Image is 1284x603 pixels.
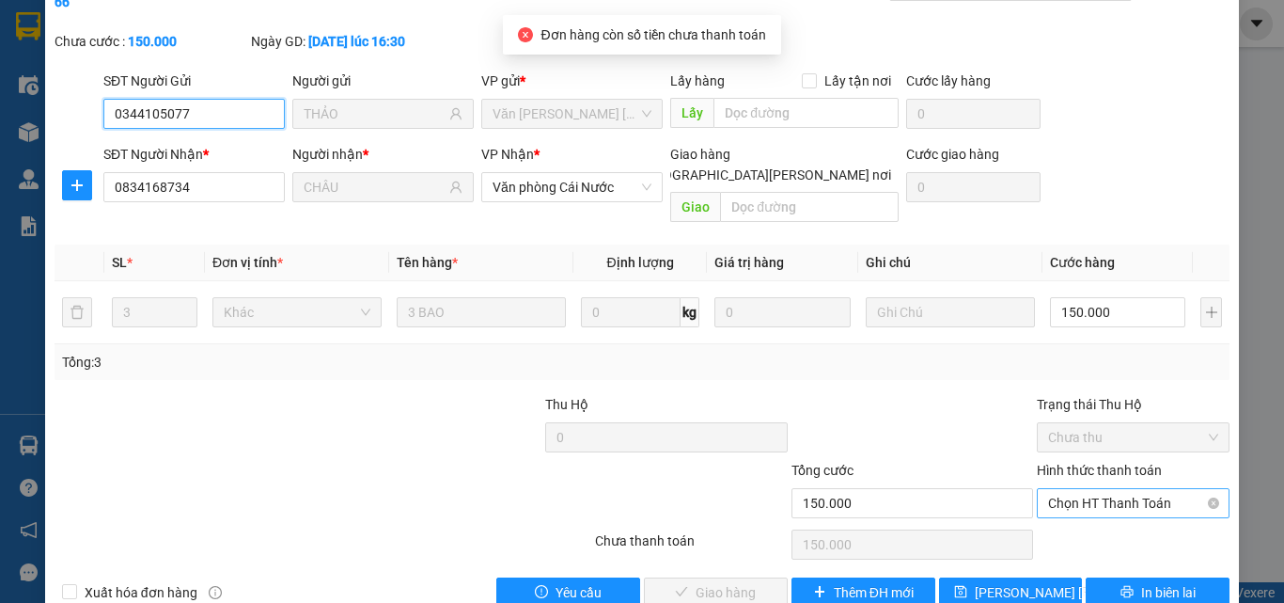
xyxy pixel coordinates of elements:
[670,98,713,128] span: Lấy
[670,73,725,88] span: Lấy hàng
[493,100,651,128] span: Văn phòng Hồ Chí Minh
[62,170,92,200] button: plus
[540,27,765,42] span: Đơn hàng còn số tiền chưa thanh toán
[128,34,177,49] b: 150.000
[906,99,1041,129] input: Cước lấy hàng
[817,71,899,91] span: Lấy tận nơi
[866,297,1035,327] input: Ghi Chú
[224,298,370,326] span: Khác
[103,144,285,165] div: SĐT Người Nhận
[77,582,205,603] span: Xuất hóa đơn hàng
[62,352,497,373] div: Tổng: 3
[212,255,283,270] span: Đơn vị tính
[292,144,474,165] div: Người nhận
[481,147,534,162] span: VP Nhận
[634,165,899,185] span: [GEOGRAPHIC_DATA][PERSON_NAME] nơi
[975,582,1179,603] span: [PERSON_NAME] [PERSON_NAME]
[545,397,588,412] span: Thu Hộ
[1037,394,1229,415] div: Trạng thái Thu Hộ
[606,255,673,270] span: Định lượng
[103,71,285,91] div: SĐT Người Gửi
[1120,585,1134,600] span: printer
[251,31,444,52] div: Ngày GD:
[112,255,127,270] span: SL
[308,34,405,49] b: [DATE] lúc 16:30
[834,582,914,603] span: Thêm ĐH mới
[1037,463,1162,478] label: Hình thức thanh toán
[1048,489,1218,517] span: Chọn HT Thanh Toán
[535,585,548,600] span: exclamation-circle
[55,31,247,52] div: Chưa cước :
[493,173,651,201] span: Văn phòng Cái Nước
[518,27,533,42] span: close-circle
[397,297,566,327] input: VD: Bàn, Ghế
[1050,255,1115,270] span: Cước hàng
[670,192,720,222] span: Giao
[449,107,462,120] span: user
[813,585,826,600] span: plus
[62,297,92,327] button: delete
[63,178,91,193] span: plus
[449,181,462,194] span: user
[304,177,446,198] input: Tên người nhận
[1141,582,1196,603] span: In biên lai
[593,531,790,563] div: Chưa thanh toán
[714,255,784,270] span: Giá trị hàng
[954,585,967,600] span: save
[397,255,458,270] span: Tên hàng
[1048,423,1218,452] span: Chưa thu
[481,71,663,91] div: VP gửi
[556,582,602,603] span: Yêu cầu
[906,147,999,162] label: Cước giao hàng
[1208,498,1219,509] span: close-circle
[720,192,899,222] input: Dọc đường
[304,103,446,124] input: Tên người gửi
[906,172,1041,202] input: Cước giao hàng
[713,98,899,128] input: Dọc đường
[209,586,222,599] span: info-circle
[670,147,730,162] span: Giao hàng
[1200,297,1222,327] button: plus
[906,73,991,88] label: Cước lấy hàng
[681,297,699,327] span: kg
[858,245,1042,281] th: Ghi chú
[292,71,474,91] div: Người gửi
[714,297,850,327] input: 0
[791,463,853,478] span: Tổng cước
